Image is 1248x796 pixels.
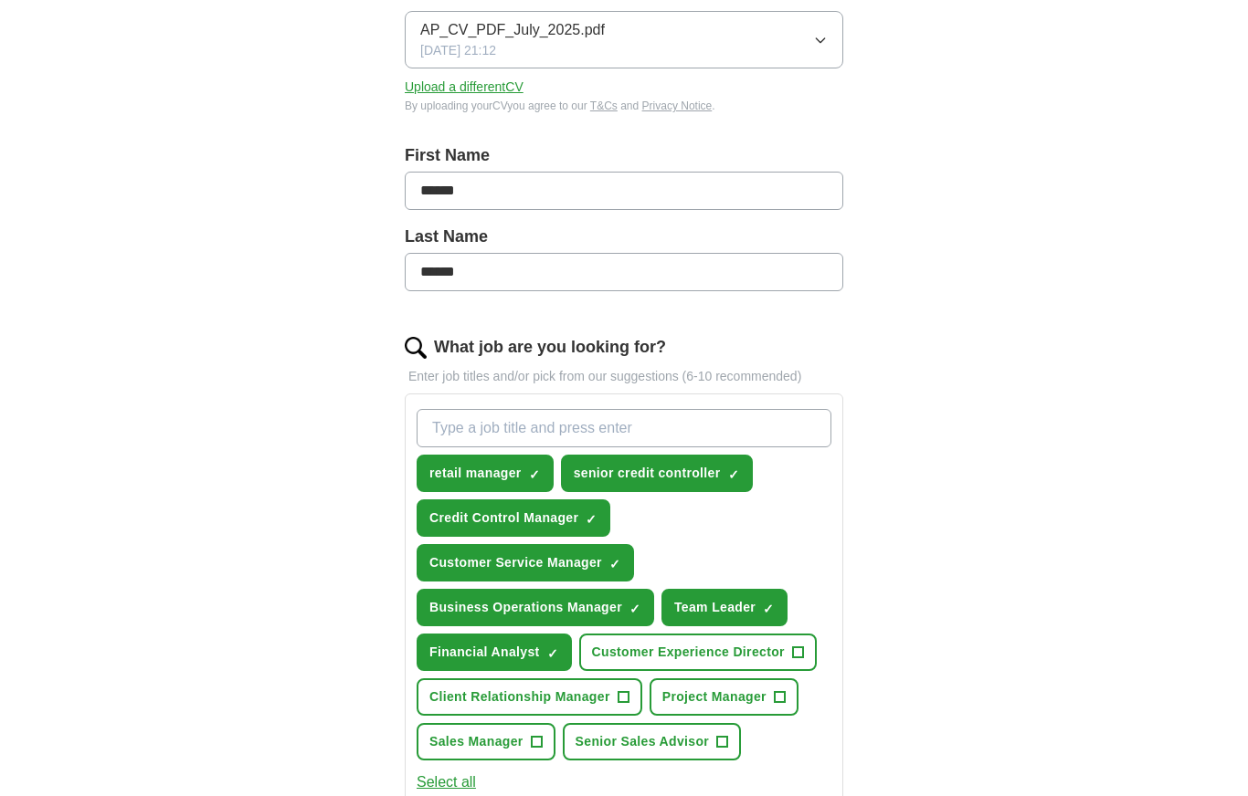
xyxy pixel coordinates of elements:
[576,732,710,751] span: Senior Sales Advisor
[429,598,622,617] span: Business Operations Manager
[429,464,522,483] span: retail manager
[405,337,427,359] img: search.png
[650,678,799,716] button: Project Manager
[728,467,739,482] span: ✓
[405,225,843,249] label: Last Name
[629,602,640,616] span: ✓
[417,544,634,581] button: Customer Service Manager✓
[429,732,524,751] span: Sales Manager
[417,771,476,793] button: Select all
[417,455,554,492] button: retail manager✓
[417,589,654,626] button: Business Operations Manager✓
[642,99,713,112] a: Privacy Notice
[662,687,767,707] span: Project Manager
[429,553,602,572] span: Customer Service Manager
[417,634,572,671] button: Financial Analyst✓
[434,335,666,360] label: What job are you looking for?
[674,598,756,617] span: Team Leader
[420,19,605,41] span: AP_CV_PDF_July_2025.pdf
[429,687,610,707] span: Client Relationship Manager
[405,11,843,68] button: AP_CV_PDF_July_2025.pdf[DATE] 21:12
[417,409,831,447] input: Type a job title and press enter
[417,678,642,716] button: Client Relationship Manager
[429,508,578,528] span: Credit Control Manager
[417,723,555,760] button: Sales Manager
[405,367,843,386] p: Enter job titles and/or pick from our suggestions (6-10 recommended)
[420,41,496,60] span: [DATE] 21:12
[590,99,618,112] a: T&Cs
[763,602,774,616] span: ✓
[529,467,540,482] span: ✓
[417,499,610,537] button: Credit Control Manager✓
[405,98,843,114] div: By uploading your CV you agree to our and .
[405,78,524,97] button: Upload a differentCV
[429,643,540,662] span: Financial Analyst
[609,557,620,571] span: ✓
[563,723,742,760] button: Senior Sales Advisor
[586,512,597,527] span: ✓
[561,455,753,492] button: senior credit controller✓
[592,643,785,662] span: Customer Experience Director
[405,143,843,168] label: First Name
[661,589,788,626] button: Team Leader✓
[547,646,558,661] span: ✓
[574,464,721,483] span: senior credit controller
[579,634,817,671] button: Customer Experience Director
